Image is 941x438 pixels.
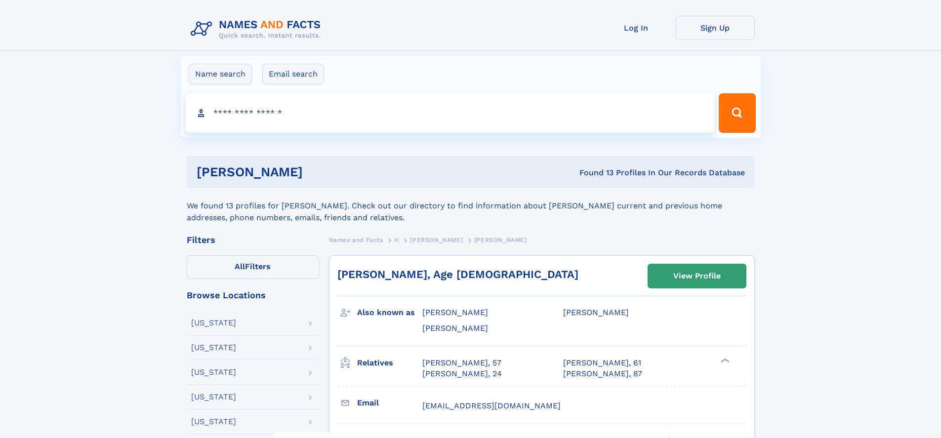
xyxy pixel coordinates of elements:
[422,401,561,410] span: [EMAIL_ADDRESS][DOMAIN_NAME]
[235,262,245,271] span: All
[337,268,578,280] a: [PERSON_NAME], Age [DEMOGRAPHIC_DATA]
[718,357,730,363] div: ❯
[186,93,715,133] input: search input
[187,255,319,279] label: Filters
[422,358,501,368] a: [PERSON_NAME], 57
[673,265,721,287] div: View Profile
[187,188,755,224] div: We found 13 profiles for [PERSON_NAME]. Check out our directory to find information about [PERSON...
[410,234,463,246] a: [PERSON_NAME]
[422,308,488,317] span: [PERSON_NAME]
[441,167,745,178] div: Found 13 Profiles In Our Records Database
[357,304,422,321] h3: Also known as
[719,93,755,133] button: Search Button
[648,264,746,288] a: View Profile
[189,64,252,84] label: Name search
[474,237,527,243] span: [PERSON_NAME]
[187,291,319,300] div: Browse Locations
[191,319,236,327] div: [US_STATE]
[394,237,399,243] span: H
[394,234,399,246] a: H
[357,395,422,411] h3: Email
[262,64,324,84] label: Email search
[187,236,319,244] div: Filters
[597,16,676,40] a: Log In
[563,358,641,368] a: [PERSON_NAME], 61
[357,355,422,371] h3: Relatives
[676,16,755,40] a: Sign Up
[191,418,236,426] div: [US_STATE]
[410,237,463,243] span: [PERSON_NAME]
[191,393,236,401] div: [US_STATE]
[422,323,488,333] span: [PERSON_NAME]
[191,344,236,352] div: [US_STATE]
[329,234,383,246] a: Names and Facts
[191,368,236,376] div: [US_STATE]
[197,166,441,178] h1: [PERSON_NAME]
[422,368,502,379] a: [PERSON_NAME], 24
[187,16,329,42] img: Logo Names and Facts
[563,308,629,317] span: [PERSON_NAME]
[563,368,642,379] a: [PERSON_NAME], 87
